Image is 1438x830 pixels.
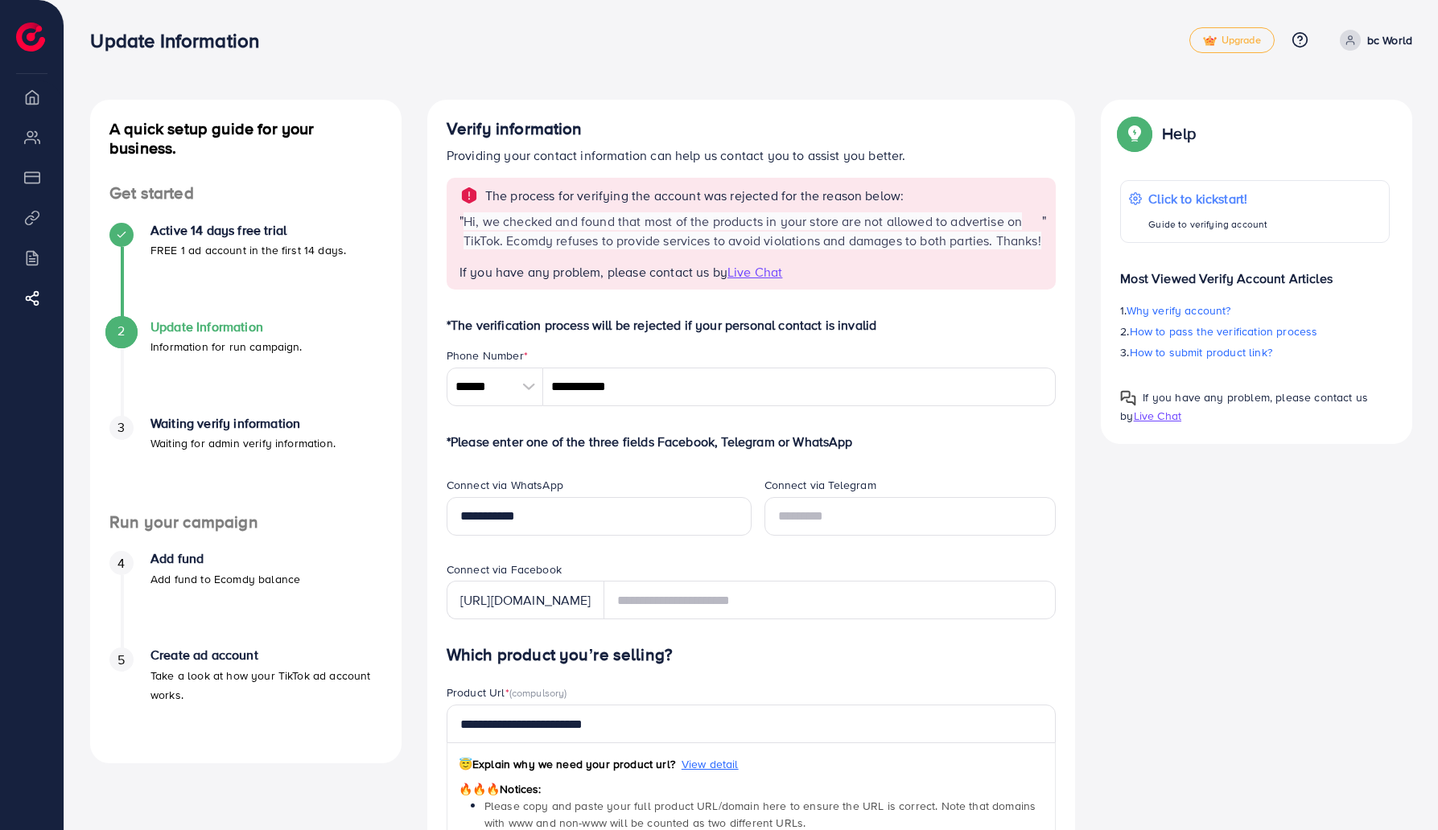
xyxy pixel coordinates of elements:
h4: Get started [90,183,402,203]
p: bc World [1367,31,1412,50]
span: Live Chat [727,263,782,281]
span: " [459,212,464,263]
label: Phone Number [447,347,528,364]
label: Product Url [447,684,567,701]
h4: Update Information [150,319,303,335]
span: If you have any problem, please contact us by [1120,389,1368,424]
p: FREE 1 ad account in the first 14 days. [150,240,346,260]
p: 2. [1120,322,1390,341]
img: Popup guide [1120,119,1149,148]
p: Click to kickstart! [1148,189,1267,208]
h4: Verify information [447,119,1057,139]
img: logo [16,23,45,51]
p: Waiting for admin verify information. [150,433,336,453]
span: 4 [117,554,125,573]
span: How to pass the verification process [1130,323,1318,339]
p: Add fund to Ecomdy balance [150,569,300,589]
span: Why verify account? [1127,302,1231,318]
label: Connect via WhatsApp [447,477,563,493]
h4: Create ad account [150,647,382,663]
span: Explain why we need your product url? [459,756,675,772]
p: Guide to verifying account [1148,215,1267,234]
li: Waiting verify information [90,416,402,512]
span: View detail [682,756,739,772]
span: Live Chat [1134,408,1181,424]
li: Add fund [90,551,402,647]
span: Upgrade [1203,35,1261,47]
p: Take a look at how your TikTok ad account works. [150,666,382,705]
span: 5 [117,651,125,669]
a: tickUpgrade [1189,27,1275,53]
p: *The verification process will be rejected if your personal contact is invalid [447,315,1057,335]
span: Notices: [459,781,542,797]
span: How to submit product link? [1130,344,1272,360]
p: *Please enter one of the three fields Facebook, Telegram or WhatsApp [447,432,1057,451]
h4: A quick setup guide for your business. [90,119,402,158]
a: bc World [1333,30,1412,51]
span: 😇 [459,756,472,772]
li: Active 14 days free trial [90,223,402,319]
label: Connect via Facebook [447,561,562,577]
span: Hi, we checked and found that most of the products in your store are not allowed to advertise on ... [464,212,1041,249]
h4: Run your campaign [90,512,402,532]
span: 🔥🔥🔥 [459,781,500,797]
p: 1. [1120,301,1390,320]
p: 3. [1120,343,1390,362]
li: Create ad account [90,647,402,744]
p: Most Viewed Verify Account Articles [1120,256,1390,288]
h4: Active 14 days free trial [150,223,346,238]
p: Providing your contact information can help us contact you to assist you better. [447,146,1057,165]
li: Update Information [90,319,402,416]
span: (compulsory) [509,685,567,700]
img: Popup guide [1120,390,1136,406]
h4: Waiting verify information [150,416,336,431]
iframe: Chat [1370,758,1426,818]
span: " [1042,212,1046,263]
img: alert [459,186,479,205]
h4: Which product you’re selling? [447,645,1057,665]
p: The process for verifying the account was rejected for the reason below: [485,186,904,205]
div: [URL][DOMAIN_NAME] [447,581,604,619]
span: Please copy and paste your full product URL/domain here to ensure the URL is correct. Note that d... [484,798,1036,830]
p: Help [1162,124,1196,143]
label: Connect via Telegram [764,477,876,493]
img: tick [1203,35,1217,47]
span: If you have any problem, please contact us by [459,263,727,281]
span: 2 [117,322,125,340]
h4: Add fund [150,551,300,566]
p: Information for run campaign. [150,337,303,356]
h3: Update Information [90,29,272,52]
span: 3 [117,418,125,437]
